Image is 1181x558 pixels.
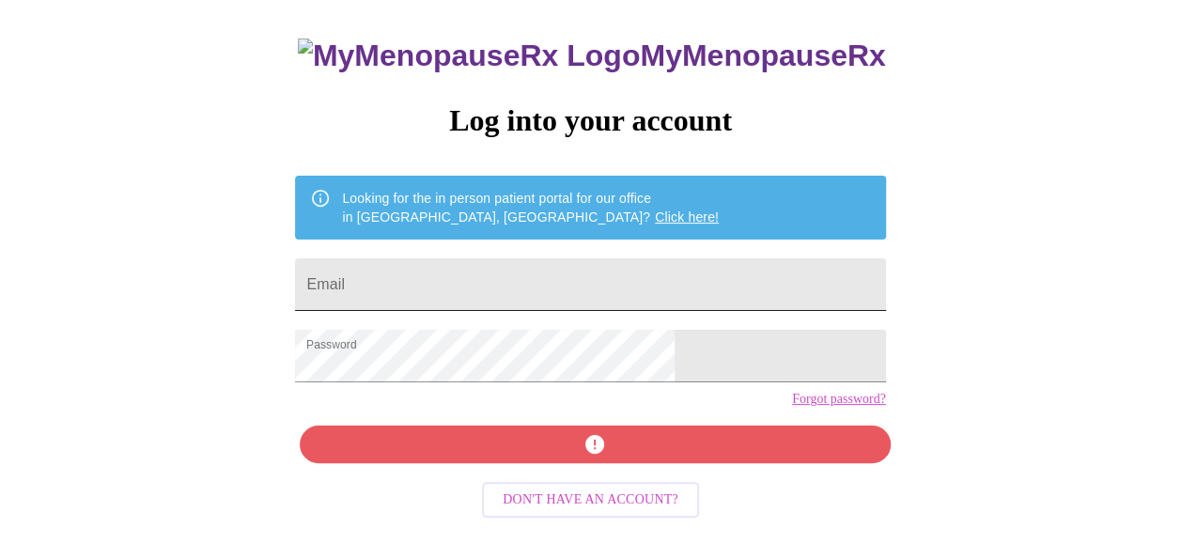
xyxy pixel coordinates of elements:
[477,490,704,506] a: Don't have an account?
[792,392,886,407] a: Forgot password?
[482,482,699,519] button: Don't have an account?
[298,39,886,73] h3: MyMenopauseRx
[295,103,885,138] h3: Log into your account
[342,181,719,234] div: Looking for the in person patient portal for our office in [GEOGRAPHIC_DATA], [GEOGRAPHIC_DATA]?
[655,209,719,225] a: Click here!
[503,488,678,512] span: Don't have an account?
[298,39,640,73] img: MyMenopauseRx Logo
